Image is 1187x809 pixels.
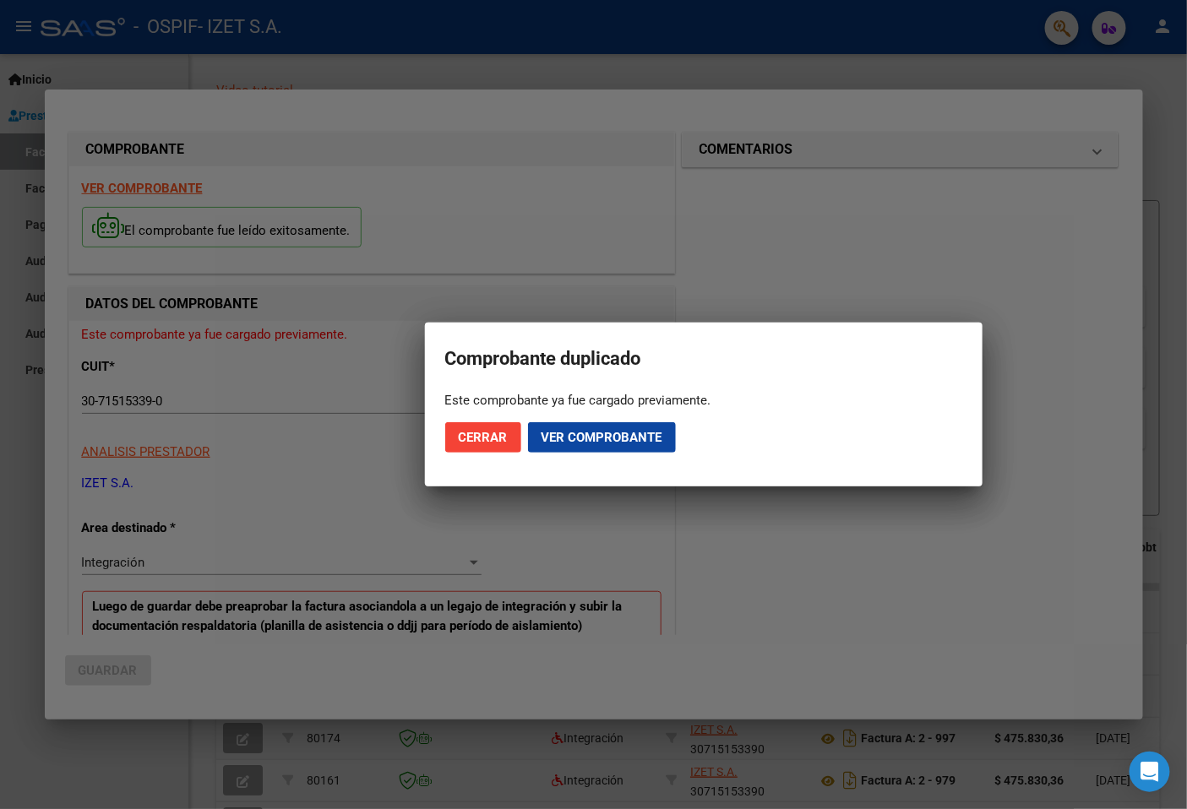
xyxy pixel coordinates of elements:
[445,392,962,409] div: Este comprobante ya fue cargado previamente.
[459,430,508,445] span: Cerrar
[1130,752,1170,792] div: Open Intercom Messenger
[528,422,676,453] button: Ver comprobante
[445,343,962,375] h2: Comprobante duplicado
[445,422,521,453] button: Cerrar
[542,430,662,445] span: Ver comprobante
